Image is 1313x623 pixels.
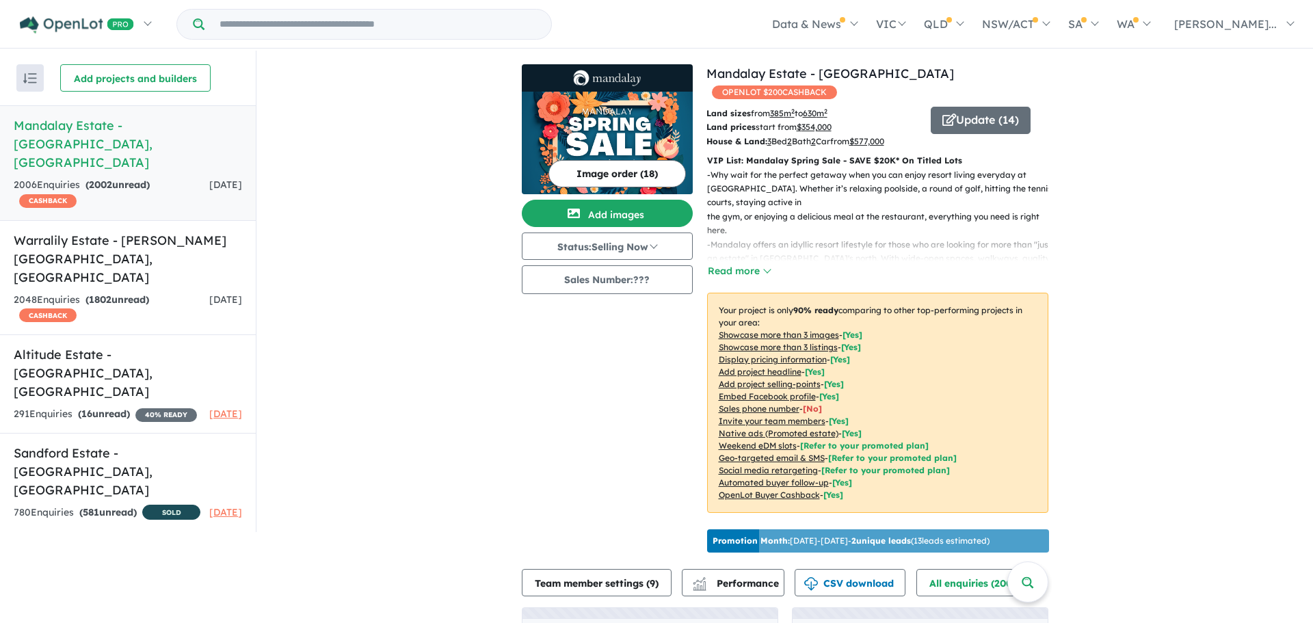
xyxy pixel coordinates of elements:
[828,453,957,463] span: [Refer to your promoted plan]
[719,428,838,438] u: Native ads (Promoted estate)
[707,263,771,279] button: Read more
[693,577,705,585] img: line-chart.svg
[707,238,1059,294] p: - Mandalay offers an idyllic resort lifestyle for those who are looking for more than "just an es...
[706,108,751,118] b: Land sizes
[14,116,242,172] h5: Mandalay Estate - [GEOGRAPHIC_DATA] , [GEOGRAPHIC_DATA]
[19,308,77,322] span: CASHBACK
[795,569,905,596] button: CSV download
[767,136,771,146] u: 3
[719,477,829,488] u: Automated buyer follow-up
[719,403,799,414] u: Sales phone number
[712,85,837,99] span: OPENLOT $ 200 CASHBACK
[209,506,242,518] span: [DATE]
[719,379,821,389] u: Add project selling-points
[682,569,784,596] button: Performance
[522,92,693,194] img: Mandalay Estate - Beveridge
[60,64,211,92] button: Add projects and builders
[522,233,693,260] button: Status:Selling Now
[821,465,950,475] span: [Refer to your promoted plan]
[719,490,820,500] u: OpenLot Buyer Cashback
[89,178,112,191] span: 2002
[707,168,1059,238] p: - Why wait for the perfect getaway when you can enjoy resort living everyday at [GEOGRAPHIC_DATA]...
[719,391,816,401] u: Embed Facebook profile
[85,293,149,306] strong: ( unread)
[719,354,827,364] u: Display pricing information
[832,477,852,488] span: [Yes]
[85,178,150,191] strong: ( unread)
[693,581,706,590] img: bar-chart.svg
[19,194,77,208] span: CASHBACK
[14,444,242,499] h5: Sandford Estate - [GEOGRAPHIC_DATA] , [GEOGRAPHIC_DATA]
[713,535,790,546] b: Promotion Month:
[819,391,839,401] span: [ Yes ]
[79,506,137,518] strong: ( unread)
[811,136,816,146] u: 2
[841,342,861,352] span: [ Yes ]
[209,408,242,420] span: [DATE]
[829,416,849,426] span: [ Yes ]
[522,569,672,596] button: Team member settings (9)
[522,64,693,194] a: Mandalay Estate - Beveridge LogoMandalay Estate - Beveridge
[706,136,767,146] b: House & Land:
[650,577,655,589] span: 9
[719,465,818,475] u: Social media retargeting
[843,330,862,340] span: [ Yes ]
[824,107,827,115] sup: 2
[803,108,827,118] u: 630 m
[209,293,242,306] span: [DATE]
[14,345,242,401] h5: Altitude Estate - [GEOGRAPHIC_DATA] , [GEOGRAPHIC_DATA]
[803,403,822,414] span: [ No ]
[842,428,862,438] span: [Yes]
[14,406,197,423] div: 291 Enquir ies
[706,107,920,120] p: from
[706,66,954,81] a: Mandalay Estate - [GEOGRAPHIC_DATA]
[707,293,1048,513] p: Your project is only comparing to other top-performing projects in your area: - - - - - - - - - -...
[548,160,686,187] button: Image order (18)
[706,120,920,134] p: start from
[14,177,209,210] div: 2006 Enquir ies
[719,453,825,463] u: Geo-targeted email & SMS
[706,122,756,132] b: Land prices
[800,440,929,451] span: [Refer to your promoted plan]
[707,154,1048,168] p: VIP List: Mandalay Spring Sale - SAVE $20K* On Titled Lots
[804,577,818,591] img: download icon
[824,379,844,389] span: [ Yes ]
[851,535,911,546] b: 2 unique leads
[830,354,850,364] span: [ Yes ]
[14,505,200,522] div: 780 Enquir ies
[695,577,779,589] span: Performance
[770,108,795,118] u: 385 m
[522,200,693,227] button: Add images
[209,178,242,191] span: [DATE]
[719,416,825,426] u: Invite your team members
[83,506,99,518] span: 581
[791,107,795,115] sup: 2
[823,490,843,500] span: [Yes]
[78,408,130,420] strong: ( unread)
[14,231,242,287] h5: Warralily Estate - [PERSON_NAME][GEOGRAPHIC_DATA] , [GEOGRAPHIC_DATA]
[713,535,990,547] p: [DATE] - [DATE] - ( 13 leads estimated)
[793,305,838,315] b: 90 % ready
[787,136,792,146] u: 2
[706,135,920,148] p: Bed Bath Car from
[719,367,801,377] u: Add project headline
[20,16,134,34] img: Openlot PRO Logo White
[1174,17,1277,31] span: [PERSON_NAME]...
[89,293,111,306] span: 1802
[23,73,37,83] img: sort.svg
[207,10,548,39] input: Try estate name, suburb, builder or developer
[527,70,687,86] img: Mandalay Estate - Beveridge Logo
[719,440,797,451] u: Weekend eDM slots
[931,107,1031,134] button: Update (14)
[805,367,825,377] span: [ Yes ]
[14,292,209,325] div: 2048 Enquir ies
[719,342,838,352] u: Showcase more than 3 listings
[142,505,200,520] span: SOLD
[719,330,839,340] u: Showcase more than 3 images
[849,136,884,146] u: $ 577,000
[135,408,197,422] span: 40 % READY
[795,108,827,118] span: to
[81,408,92,420] span: 16
[916,569,1040,596] button: All enquiries (2006)
[797,122,832,132] u: $ 354,000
